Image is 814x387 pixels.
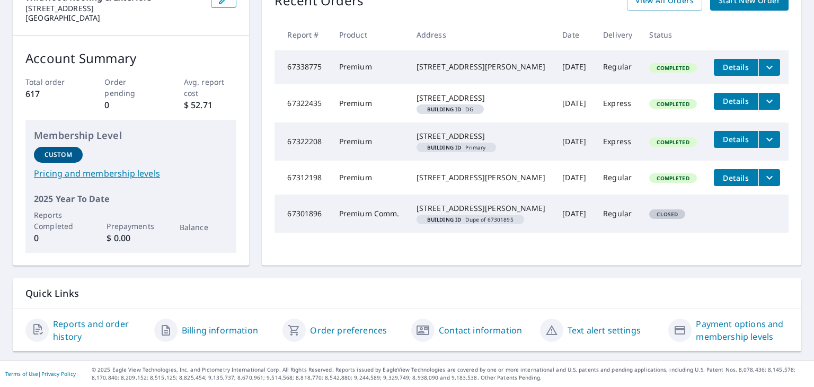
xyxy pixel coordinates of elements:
[41,370,76,377] a: Privacy Policy
[595,195,641,233] td: Regular
[554,122,595,161] td: [DATE]
[417,131,546,142] div: [STREET_ADDRESS]
[408,19,554,50] th: Address
[554,195,595,233] td: [DATE]
[758,93,780,110] button: filesDropdownBtn-67322435
[25,76,78,87] p: Total order
[554,161,595,195] td: [DATE]
[714,59,758,76] button: detailsBtn-67338775
[696,318,789,343] a: Payment options and membership levels
[417,61,546,72] div: [STREET_ADDRESS][PERSON_NAME]
[554,50,595,84] td: [DATE]
[25,4,202,13] p: [STREET_ADDRESS]
[34,167,228,180] a: Pricing and membership levels
[641,19,705,50] th: Status
[427,107,462,112] em: Building ID
[720,62,752,72] span: Details
[714,169,758,186] button: detailsBtn-67312198
[714,93,758,110] button: detailsBtn-67322435
[714,131,758,148] button: detailsBtn-67322208
[275,122,330,161] td: 67322208
[275,84,330,122] td: 67322435
[331,161,408,195] td: Premium
[184,76,237,99] p: Avg. report cost
[595,50,641,84] td: Regular
[5,371,76,377] p: |
[331,195,408,233] td: Premium Comm.
[595,19,641,50] th: Delivery
[182,324,258,337] a: Billing information
[331,84,408,122] td: Premium
[275,161,330,195] td: 67312198
[650,210,684,218] span: Closed
[758,131,780,148] button: filesDropdownBtn-67322208
[180,222,228,233] p: Balance
[25,13,202,23] p: [GEOGRAPHIC_DATA]
[331,122,408,161] td: Premium
[275,50,330,84] td: 67338775
[421,107,480,112] span: DG
[45,150,72,160] p: Custom
[650,64,695,72] span: Completed
[554,19,595,50] th: Date
[34,232,83,244] p: 0
[310,324,387,337] a: Order preferences
[104,99,157,111] p: 0
[331,19,408,50] th: Product
[104,76,157,99] p: Order pending
[34,209,83,232] p: Reports Completed
[275,195,330,233] td: 67301896
[25,287,789,300] p: Quick Links
[5,370,38,377] a: Terms of Use
[417,93,546,103] div: [STREET_ADDRESS]
[595,84,641,122] td: Express
[34,128,228,143] p: Membership Level
[595,161,641,195] td: Regular
[439,324,522,337] a: Contact information
[417,172,546,183] div: [STREET_ADDRESS][PERSON_NAME]
[421,217,520,222] span: Dupe of 67301895
[595,122,641,161] td: Express
[184,99,237,111] p: $ 52.71
[417,203,546,214] div: [STREET_ADDRESS][PERSON_NAME]
[758,169,780,186] button: filesDropdownBtn-67312198
[758,59,780,76] button: filesDropdownBtn-67338775
[650,174,695,182] span: Completed
[568,324,641,337] a: Text alert settings
[650,138,695,146] span: Completed
[107,232,155,244] p: $ 0.00
[720,96,752,106] span: Details
[53,318,146,343] a: Reports and order history
[331,50,408,84] td: Premium
[427,217,462,222] em: Building ID
[720,173,752,183] span: Details
[34,192,228,205] p: 2025 Year To Date
[107,221,155,232] p: Prepayments
[25,87,78,100] p: 617
[720,134,752,144] span: Details
[275,19,330,50] th: Report #
[554,84,595,122] td: [DATE]
[427,145,462,150] em: Building ID
[650,100,695,108] span: Completed
[25,49,236,68] p: Account Summary
[421,145,492,150] span: Primary
[92,366,809,382] p: © 2025 Eagle View Technologies, Inc. and Pictometry International Corp. All Rights Reserved. Repo...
